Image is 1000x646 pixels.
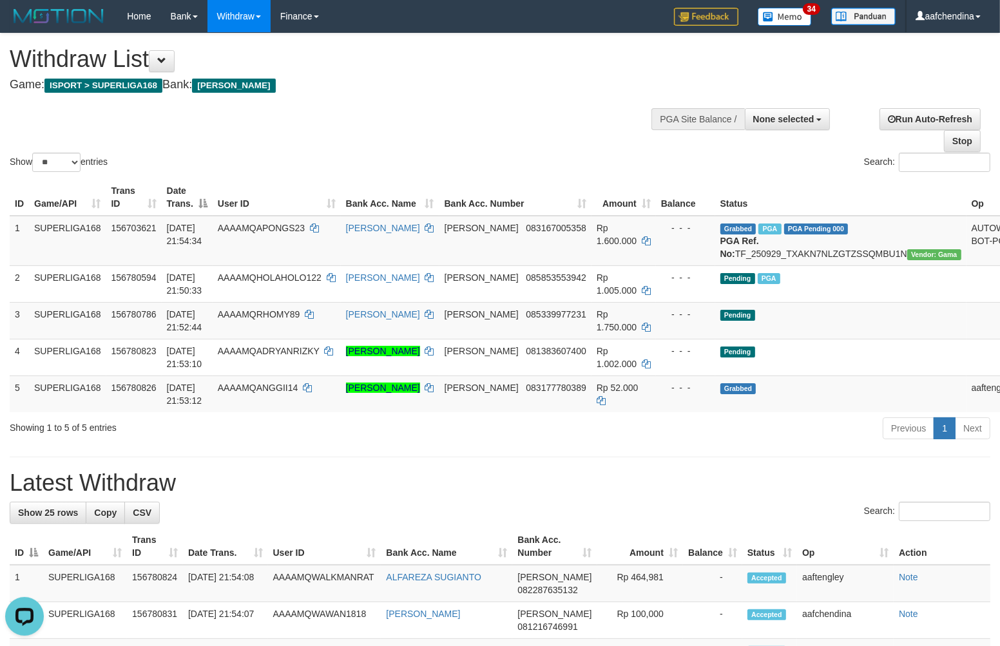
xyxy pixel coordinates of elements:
[167,346,202,369] span: [DATE] 21:53:10
[167,223,202,246] span: [DATE] 21:54:34
[661,271,710,284] div: - - -
[899,609,918,619] a: Note
[386,609,460,619] a: [PERSON_NAME]
[44,79,162,93] span: ISPORT > SUPERLIGA168
[43,602,127,639] td: SUPERLIGA168
[268,528,381,565] th: User ID: activate to sort column ascending
[10,502,86,524] a: Show 25 rows
[167,272,202,296] span: [DATE] 21:50:33
[864,153,990,172] label: Search:
[346,309,420,319] a: [PERSON_NAME]
[597,223,637,246] span: Rp 1.600.000
[720,236,759,259] b: PGA Ref. No:
[797,565,894,602] td: aaftengley
[597,309,637,332] span: Rp 1.750.000
[517,585,577,595] span: Copy 082287635132 to clipboard
[268,602,381,639] td: AAAAMQWAWAN1818
[944,130,981,152] a: Stop
[18,508,78,518] span: Show 25 rows
[526,309,586,319] span: Copy 085339977231 to clipboard
[183,528,268,565] th: Date Trans.: activate to sort column ascending
[43,528,127,565] th: Game/API: activate to sort column ascending
[517,609,591,619] span: [PERSON_NAME]
[597,346,637,369] span: Rp 1.002.000
[880,108,981,130] a: Run Auto-Refresh
[10,470,990,496] h1: Latest Withdraw
[86,502,125,524] a: Copy
[162,179,213,216] th: Date Trans.: activate to sort column descending
[758,223,781,234] span: Marked by aafchhiseyha
[111,272,157,283] span: 156780594
[758,8,812,26] img: Button%20Memo.svg
[29,179,106,216] th: Game/API: activate to sort column ascending
[10,79,654,91] h4: Game: Bank:
[29,375,106,412] td: SUPERLIGA168
[445,223,519,233] span: [PERSON_NAME]
[111,223,157,233] span: 156703621
[10,6,108,26] img: MOTION_logo.png
[127,565,183,602] td: 156780824
[29,339,106,375] td: SUPERLIGA168
[894,528,990,565] th: Action
[439,179,591,216] th: Bank Acc. Number: activate to sort column ascending
[526,272,586,283] span: Copy 085853553942 to clipboard
[218,346,320,356] span: AAAAMQADRYANRIZKY
[32,153,81,172] select: Showentries
[10,416,407,434] div: Showing 1 to 5 of 5 entries
[803,3,820,15] span: 34
[899,153,990,172] input: Search:
[10,46,654,72] h1: Withdraw List
[386,572,481,582] a: ALFAREZA SUGIANTO
[111,309,157,319] span: 156780786
[445,383,519,393] span: [PERSON_NAME]
[661,308,710,321] div: - - -
[10,216,29,266] td: 1
[445,272,519,283] span: [PERSON_NAME]
[720,383,756,394] span: Grabbed
[94,508,117,518] span: Copy
[597,565,683,602] td: Rp 464,981
[747,609,786,620] span: Accepted
[10,302,29,339] td: 3
[720,273,755,284] span: Pending
[346,346,420,356] a: [PERSON_NAME]
[10,528,43,565] th: ID: activate to sort column descending
[720,310,755,321] span: Pending
[445,346,519,356] span: [PERSON_NAME]
[213,179,341,216] th: User ID: activate to sort column ascending
[745,108,831,130] button: None selected
[218,272,322,283] span: AAAAMQHOLAHOLO122
[661,381,710,394] div: - - -
[346,223,420,233] a: [PERSON_NAME]
[899,572,918,582] a: Note
[346,272,420,283] a: [PERSON_NAME]
[656,179,715,216] th: Balance
[381,528,512,565] th: Bank Acc. Name: activate to sort column ascending
[124,502,160,524] a: CSV
[955,417,990,439] a: Next
[597,602,683,639] td: Rp 100,000
[661,222,710,234] div: - - -
[5,5,44,44] button: Open LiveChat chat widget
[720,223,756,234] span: Grabbed
[218,223,305,233] span: AAAAMQAPONGS23
[742,528,797,565] th: Status: activate to sort column ascending
[127,528,183,565] th: Trans ID: activate to sort column ascending
[517,572,591,582] span: [PERSON_NAME]
[597,528,683,565] th: Amount: activate to sort column ascending
[683,528,742,565] th: Balance: activate to sort column ascending
[167,383,202,406] span: [DATE] 21:53:12
[29,302,106,339] td: SUPERLIGA168
[883,417,934,439] a: Previous
[784,223,849,234] span: PGA Pending
[183,602,268,639] td: [DATE] 21:54:07
[526,223,586,233] span: Copy 083167005358 to clipboard
[651,108,744,130] div: PGA Site Balance /
[758,273,780,284] span: Marked by aafandaneth
[683,565,742,602] td: -
[167,309,202,332] span: [DATE] 21:52:44
[218,383,298,393] span: AAAAMQANGGII14
[111,383,157,393] span: 156780826
[683,602,742,639] td: -
[29,265,106,302] td: SUPERLIGA168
